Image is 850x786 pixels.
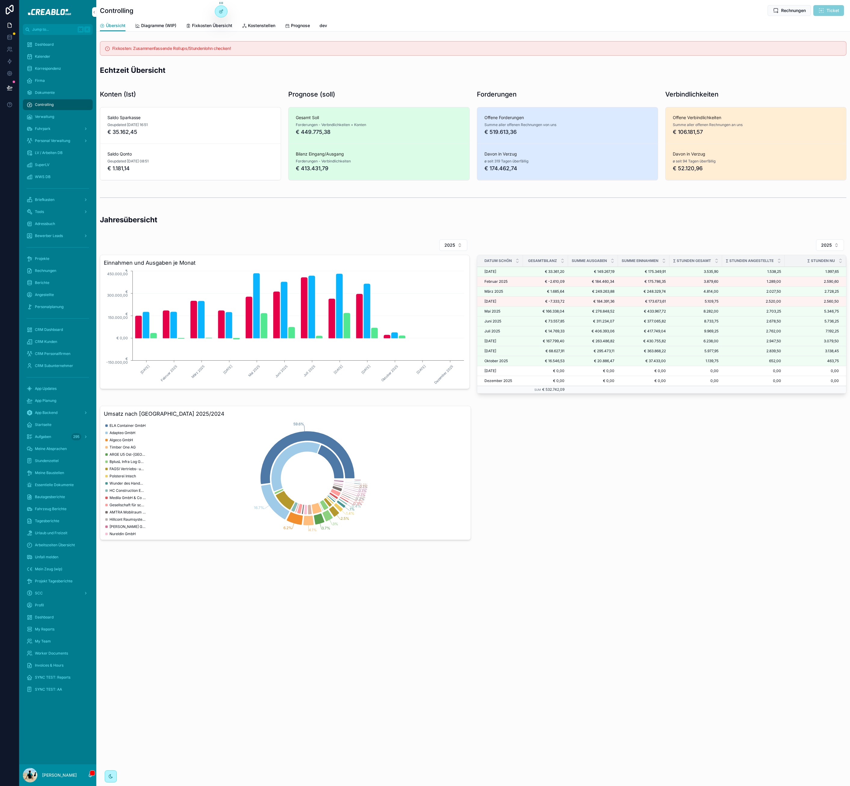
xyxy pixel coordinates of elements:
[622,289,666,294] span: € 248.329,74
[23,479,93,490] a: Essentielle Dokumente
[23,588,93,599] a: SCC
[296,115,462,121] span: Gesamt Soll
[572,289,614,294] a: € 249.263,88
[527,299,564,304] span: € -7.333,72
[35,327,63,332] span: CRM Dashboard
[23,600,93,611] a: Profil
[527,349,564,353] span: € 68.627,91
[622,279,666,284] span: € 175.786,35
[622,319,666,324] span: € 377.065,82
[673,319,719,324] span: 8.733,75
[484,329,519,334] a: Juli 2025
[320,23,327,29] span: dev
[622,339,666,344] span: € 430.755,82
[484,349,519,353] a: [DATE]
[23,265,93,276] a: Rechnungen
[572,339,614,344] span: € 263.486,82
[23,111,93,122] a: Verwaltung
[19,35,96,703] div: scrollable content
[23,336,93,347] a: CRM Kunden
[35,233,63,238] span: Bewerber Leads
[35,482,74,487] span: Essentielle Dokumente
[35,78,45,83] span: Firma
[622,349,666,353] span: € 363.868,22
[23,672,93,683] a: SYNC TEST: Reports
[572,349,614,353] a: € 295.473,11
[106,23,125,29] span: Übersicht
[622,269,666,274] a: € 175.349,91
[527,269,564,274] a: € 33.361,20
[484,299,496,304] span: [DATE]
[527,279,564,284] a: € -2.610,09
[35,446,67,451] span: Meine Absprachen
[23,648,93,659] a: Worker Documents
[622,299,666,304] a: € 173.673,61
[23,564,93,575] a: Mein Zeug (wip)
[572,279,614,284] span: € 184.460,34
[35,292,54,297] span: Angestellte
[484,309,519,314] a: Mai 2025
[35,256,49,261] span: Projekte
[23,75,93,86] a: Firma
[135,20,176,32] a: Diagramme (WIP)
[785,378,839,383] a: 0,00
[622,378,666,383] a: € 0,00
[572,329,614,334] a: € 406.393,06
[726,339,781,344] span: 2.947,50
[673,329,719,334] span: 9.969,25
[572,309,614,314] a: € 276.848,52
[484,309,500,314] span: Mai 2025
[186,20,232,32] a: Fixkosten Übersicht
[527,319,564,324] a: € 73.557,85
[726,309,781,314] span: 2.703,25
[192,23,232,29] span: Fixkosten Übersicht
[23,395,93,406] a: App Planung
[726,299,781,304] a: 2.520,00
[23,87,93,98] a: Dokumente
[673,339,719,344] span: 6.238,00
[35,339,57,344] span: CRM Kunden
[248,23,275,29] span: Kostenstellen
[23,552,93,563] a: Unfall melden
[785,329,839,334] a: 7.192,25
[24,7,91,17] img: App logo
[23,99,93,110] a: Controlling
[527,289,564,294] a: € 1.685,64
[785,339,839,344] a: 3.079,50
[781,8,806,14] span: Rechnungen
[35,470,64,475] span: Meine Baustellen
[23,253,93,264] a: Projekte
[785,359,839,363] a: 463,75
[23,419,93,430] a: Startseite
[35,126,51,131] span: Fuhrpark
[673,299,719,304] a: 5.109,75
[35,567,62,572] span: Mein Zeug (wip)
[23,301,93,312] a: Personalplanung
[673,349,719,353] a: 5.977,95
[785,368,839,373] a: 0,00
[726,378,781,383] span: 0,00
[673,359,719,363] span: 1.139,75
[85,27,90,32] span: K
[484,349,496,353] span: [DATE]
[785,279,839,284] a: 2.590,60
[572,359,614,363] a: € 20.886,47
[726,269,781,274] span: 1.538,25
[35,519,59,523] span: Tagesberichte
[23,516,93,526] a: Tagesberichte
[726,359,781,363] a: 652,00
[673,309,719,314] span: 8.282,00
[35,221,55,226] span: Adressbuch
[726,368,781,373] a: 0,00
[35,579,73,584] span: Projekt Tagesberichte
[35,651,68,656] span: Worker Documents
[527,309,564,314] a: € 166.338,04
